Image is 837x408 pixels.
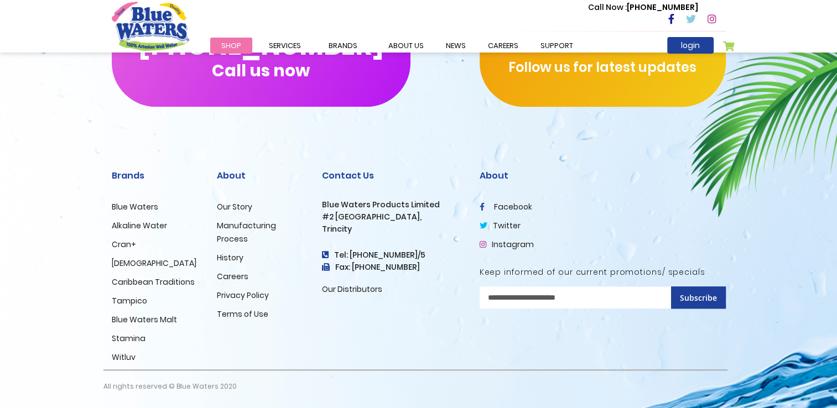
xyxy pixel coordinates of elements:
[480,268,726,277] h5: Keep informed of our current promotions/ specials
[103,370,237,402] p: All rights reserved © Blue Waters 2020
[588,2,627,13] span: Call Now :
[322,224,463,234] h3: Trincity
[212,67,310,74] span: Call us now
[112,258,196,269] a: [DEMOGRAPHIC_DATA]
[112,239,136,250] a: Cran+
[671,286,726,308] button: Subscribe
[480,201,532,212] a: facebook
[217,170,305,181] h2: About
[112,352,136,363] a: Witluv
[435,38,477,54] a: News
[322,263,463,272] h3: Fax: [PHONE_NUMBER]
[329,40,357,51] span: Brands
[377,38,435,54] a: about us
[322,284,382,295] a: Our Distributors
[217,271,248,282] a: Careers
[217,252,243,263] a: History
[112,314,177,325] a: Blue Waters Malt
[221,40,241,51] span: Shop
[112,295,147,306] a: Tampico
[112,201,158,212] a: Blue Waters
[667,37,714,54] a: login
[112,2,189,50] a: store logo
[112,170,200,181] h2: Brands
[112,220,167,231] a: Alkaline Water
[322,200,463,210] h3: Blue Waters Products Limited
[269,40,301,51] span: Services
[529,38,584,54] a: support
[322,170,463,181] h2: Contact Us
[217,290,269,301] a: Privacy Policy
[217,220,276,244] a: Manufacturing Process
[217,308,268,320] a: Terms of Use
[480,220,521,231] a: twitter
[112,276,195,287] a: Caribbean Traditions
[322,212,463,222] h3: #2 [GEOGRAPHIC_DATA],
[322,250,463,260] h4: Tel: [PHONE_NUMBER]/5
[477,38,529,54] a: careers
[480,239,534,250] a: Instagram
[112,333,145,344] a: Stamina
[588,2,698,13] p: [PHONE_NUMBER]
[480,57,726,77] p: Follow us for latest updates
[680,292,717,303] span: Subscribe
[217,201,252,212] a: Our Story
[112,7,410,107] button: [PHONE_NUMBER]Call us now
[480,170,726,181] h2: About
